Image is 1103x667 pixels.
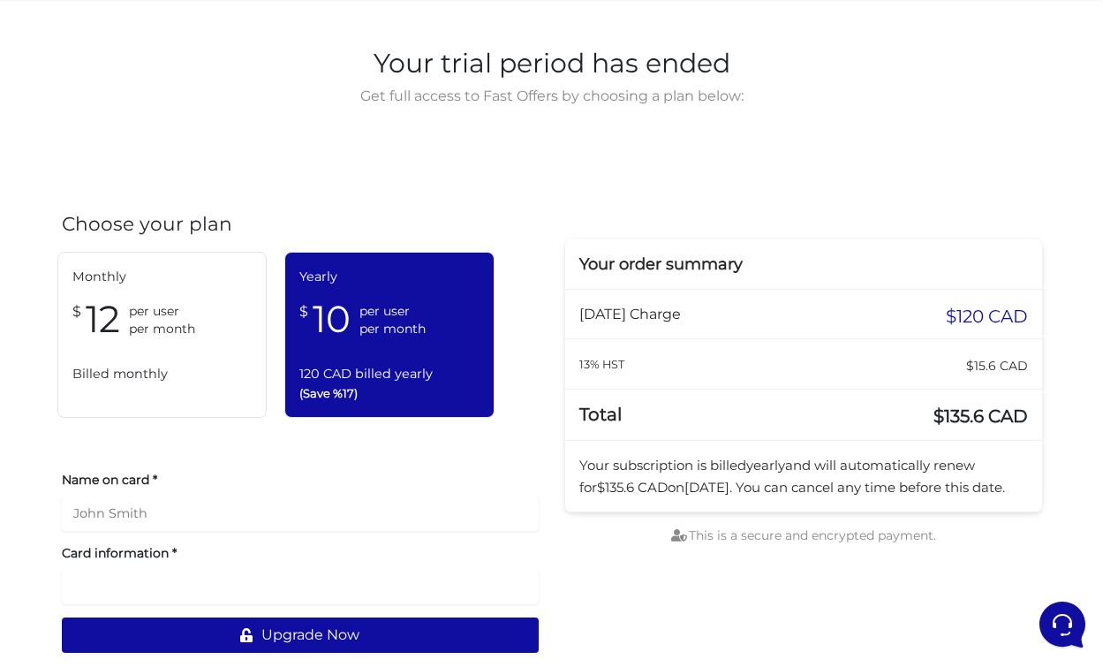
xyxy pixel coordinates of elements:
[127,191,247,205] span: Start a Conversation
[129,302,195,320] span: per user
[28,129,64,164] img: dark
[73,579,527,595] iframe: Secure card payment input frame
[28,251,120,265] span: Find an Answer
[359,320,426,337] span: per month
[62,213,539,236] h4: Choose your plan
[123,504,231,545] button: Messages
[579,457,1005,495] span: Your subscription is billed and will automatically renew for on . You can cancel any time before ...
[933,404,1028,428] span: $135.6 CAD
[1036,598,1089,651] iframe: Customerly Messenger Launcher
[220,251,325,265] a: Open Help Center
[40,289,289,307] input: Search for an Article...
[671,527,936,543] span: This is a secure and encrypted payment.
[53,529,83,545] p: Home
[299,267,480,287] span: Yearly
[299,384,480,403] span: (Save %17)
[355,85,748,108] span: Get full access to Fast Offers by choosing a plan below:
[684,479,729,496] span: [DATE]
[597,479,668,496] span: $135.6 CAD
[129,320,195,337] span: per month
[152,529,202,545] p: Messages
[230,504,339,545] button: Help
[299,296,308,323] span: $
[579,306,681,322] span: [DATE] Charge
[746,457,785,474] span: yearly
[62,618,539,653] button: Upgrade Now
[62,544,539,562] label: Card information *
[62,496,539,531] input: John Smith
[21,120,332,173] a: AuraYou can remove the recommendation guide from the PDF offer by editing the PDF after you've ge...
[355,42,748,85] span: Your trial period has ended
[14,504,123,545] button: Home
[72,267,253,287] span: Monthly
[946,304,1028,329] span: $120 CAD
[28,180,325,216] button: Start a Conversation
[282,127,325,143] p: 2mo ago
[274,529,297,545] p: Help
[72,296,81,323] span: $
[62,471,539,489] label: Name on card *
[14,14,297,71] h2: Hello [PERSON_NAME] 👋
[74,127,271,145] span: Aura
[579,404,622,425] span: Total
[299,364,480,384] span: 120 CAD billed yearly
[359,302,426,320] span: per user
[72,364,253,384] span: Billed monthly
[74,148,271,166] p: You can remove the recommendation guide from the PDF offer by editing the PDF after you've genera...
[285,99,325,113] a: See all
[28,99,143,113] span: Your Conversations
[313,296,351,343] span: 10
[86,296,120,343] span: 12
[966,353,1028,378] span: $15.6 CAD
[579,254,743,274] span: Your order summary
[579,358,624,371] small: 13% HST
